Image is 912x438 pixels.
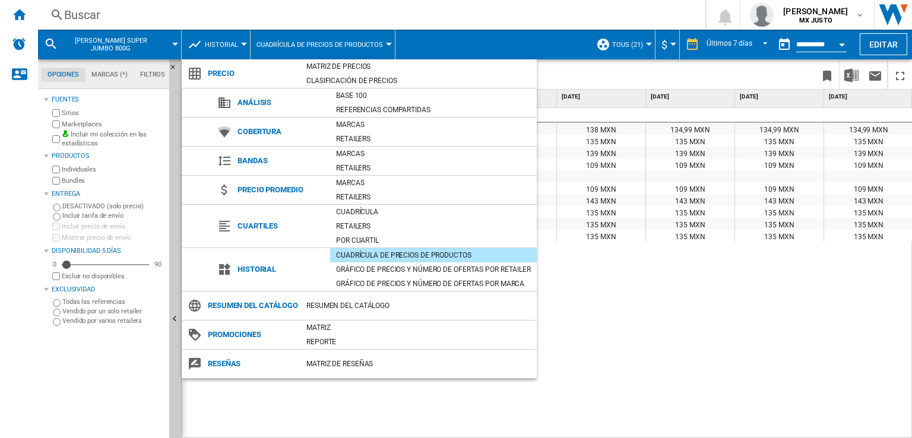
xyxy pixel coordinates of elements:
div: Gráfico de precios y número de ofertas por retailer [330,264,537,275]
span: Reseñas [202,356,300,372]
span: Cuartiles [232,218,330,234]
div: Base 100 [330,90,537,101]
div: Matriz [300,322,537,334]
span: Resumen del catálogo [202,297,300,314]
div: Marcas [330,119,537,131]
div: Gráfico de precios y número de ofertas por marca [330,278,537,290]
span: Análisis [232,94,330,111]
div: Marcas [330,148,537,160]
div: Resumen del catálogo [300,300,537,312]
div: Cuadrícula de precios de productos [330,249,537,261]
div: Matriz de RESEÑAS [300,358,537,370]
span: Precio [202,65,300,82]
div: Cuadrícula [330,206,537,218]
span: Bandas [232,153,330,169]
div: Marcas [330,177,537,189]
div: Retailers [330,133,537,145]
div: Retailers [330,162,537,174]
span: Promociones [202,326,300,343]
span: Cobertura [232,123,330,140]
div: Referencias compartidas [330,104,537,116]
div: Clasificación de precios [300,75,537,87]
div: Matriz de precios [300,61,537,72]
div: Reporte [300,336,537,348]
div: Retailers [330,220,537,232]
span: Precio promedio [232,182,330,198]
span: Historial [232,261,330,278]
div: Por cuartil [330,234,537,246]
div: Retailers [330,191,537,203]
